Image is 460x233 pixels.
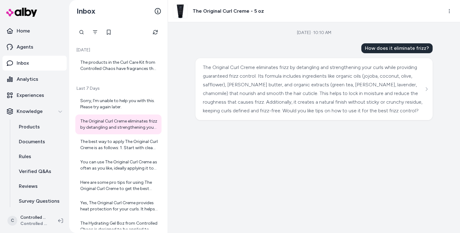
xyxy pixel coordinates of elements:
[77,6,95,16] h2: Inbox
[20,221,48,227] span: Controlled Chaos
[13,179,67,194] a: Reviews
[19,153,31,160] p: Rules
[80,159,158,171] div: You can use The Original Curl Creme as often as you like, ideally applying it to clean, soaking w...
[203,63,424,115] div: The Original Curl Creme eliminates frizz by detangling and strengthening your curls while providi...
[149,26,161,38] button: Refresh
[2,56,67,71] a: Inbox
[2,40,67,54] a: Agents
[17,92,44,99] p: Experiences
[75,85,161,92] p: Last 7 Days
[19,168,51,175] p: Verified Q&As
[17,27,30,35] p: Home
[75,135,161,155] a: The best way to apply The Original Curl Creme is as follows: 1. Start with clean, soaking wet hai...
[13,149,67,164] a: Rules
[7,216,17,226] span: C
[17,76,38,83] p: Analytics
[13,194,67,209] a: Survey Questions
[297,30,331,36] div: [DATE] · 10:10 AM
[17,108,43,115] p: Knowledge
[80,220,158,233] div: The Hydrating Gel 8oz from Controlled Chaos is designed to be applied to damp hair for best resul...
[75,94,161,114] a: Sorry, I'm unable to help you with this. Please try again later.
[75,176,161,196] a: Here are some pro tips for using The Original Curl Creme to get the best frizz control and beauti...
[361,43,433,53] div: How does it eliminate frizz?
[2,72,67,87] a: Analytics
[19,138,45,145] p: Documents
[75,114,161,134] a: The Original Curl Creme eliminates frizz by detangling and strengthening your curls while providi...
[6,8,37,17] img: alby Logo
[13,134,67,149] a: Documents
[80,118,158,131] div: The Original Curl Creme eliminates frizz by detangling and strengthening your curls while providi...
[2,88,67,103] a: Experiences
[75,196,161,216] a: Yes, The Original Curl Creme provides heat protection for your curls. It helps safeguard your cur...
[19,183,38,190] p: Reviews
[80,179,158,192] div: Here are some pro tips for using The Original Curl Creme to get the best frizz control and beauti...
[80,59,158,72] div: The products in the Curl Care Kit from Controlled Chaos have fragrances that include natural and ...
[173,4,187,18] img: 5OzCurl_6a9bfac3-aabe-427f-8642-a1399a297fc0.webp
[423,85,430,93] button: See more
[75,56,161,76] a: The products in the Curl Care Kit from Controlled Chaos have fragrances that include natural and ...
[89,26,101,38] button: Filter
[4,211,53,231] button: CControlled Chaos ShopifyControlled Chaos
[193,7,264,15] h3: The Original Curl Creme - 5 oz
[17,43,33,51] p: Agents
[80,200,158,212] div: Yes, The Original Curl Creme provides heat protection for your curls. It helps safeguard your cur...
[19,123,40,131] p: Products
[13,164,67,179] a: Verified Q&As
[20,214,48,221] p: Controlled Chaos Shopify
[75,47,161,53] p: [DATE]
[13,119,67,134] a: Products
[19,197,60,205] p: Survey Questions
[2,104,67,119] button: Knowledge
[17,59,29,67] p: Inbox
[80,139,158,151] div: The best way to apply The Original Curl Creme is as follows: 1. Start with clean, soaking wet hai...
[2,24,67,38] a: Home
[80,98,158,110] div: Sorry, I'm unable to help you with this. Please try again later.
[75,155,161,175] a: You can use The Original Curl Creme as often as you like, ideally applying it to clean, soaking w...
